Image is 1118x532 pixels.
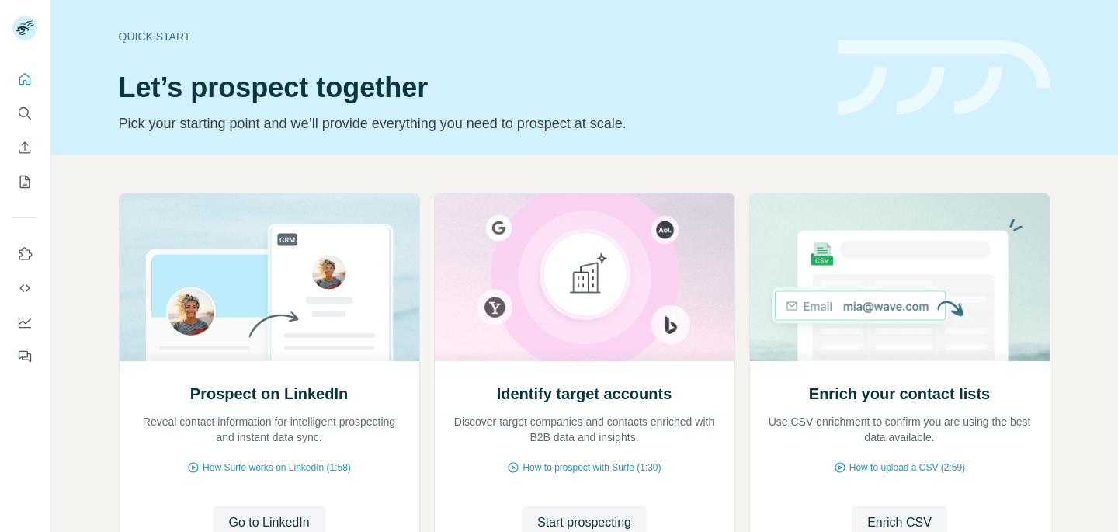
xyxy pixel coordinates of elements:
[766,414,1034,445] p: Use CSV enrichment to confirm you are using the best data available.
[12,168,37,196] button: My lists
[497,383,672,405] h2: Identify target accounts
[867,513,932,532] span: Enrich CSV
[849,461,965,475] span: How to upload a CSV (2:59)
[190,383,348,405] h2: Prospect on LinkedIn
[12,134,37,162] button: Enrich CSV
[749,193,1050,361] img: Enrich your contact lists
[12,342,37,370] button: Feedback
[135,414,404,445] p: Reveal contact information for intelligent prospecting and instant data sync.
[12,240,37,268] button: Use Surfe on LinkedIn
[203,461,351,475] span: How Surfe works on LinkedIn (1:58)
[228,513,309,532] span: Go to LinkedIn
[434,193,735,361] img: Identify target accounts
[523,461,661,475] span: How to prospect with Surfe (1:30)
[450,414,719,445] p: Discover target companies and contacts enriched with B2B data and insights.
[809,383,990,405] h2: Enrich your contact lists
[12,274,37,302] button: Use Surfe API
[119,113,820,134] p: Pick your starting point and we’ll provide everything you need to prospect at scale.
[12,99,37,127] button: Search
[119,29,820,44] div: Quick start
[838,40,1050,116] img: banner
[119,193,420,361] img: Prospect on LinkedIn
[12,65,37,93] button: Quick start
[119,72,820,103] h1: Let’s prospect together
[537,513,631,532] span: Start prospecting
[12,308,37,336] button: Dashboard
